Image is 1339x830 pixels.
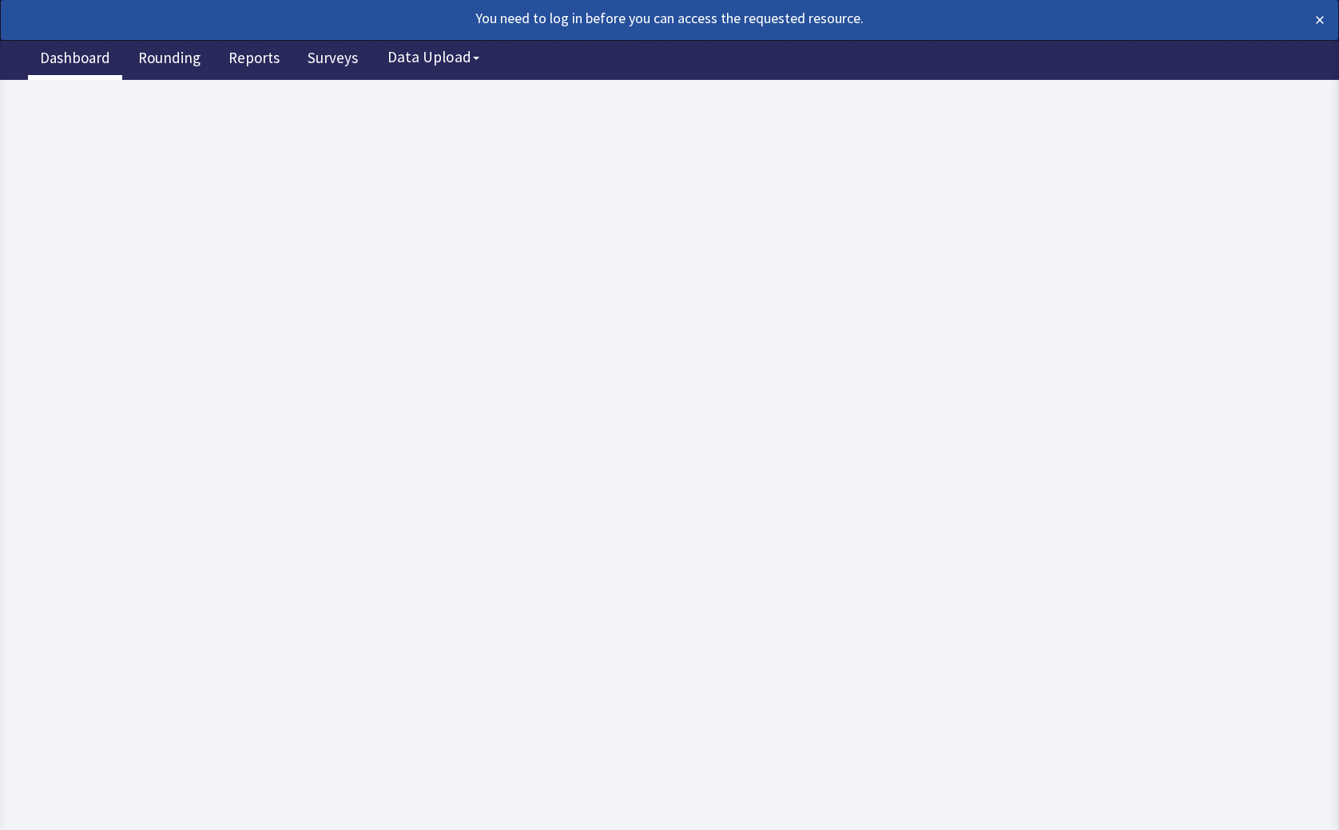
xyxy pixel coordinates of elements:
[378,42,489,72] button: Data Upload
[1315,7,1325,33] button: ×
[126,40,213,80] a: Rounding
[28,40,122,80] a: Dashboard
[217,40,292,80] a: Reports
[296,40,370,80] a: Surveys
[14,7,1194,30] div: You need to log in before you can access the requested resource.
